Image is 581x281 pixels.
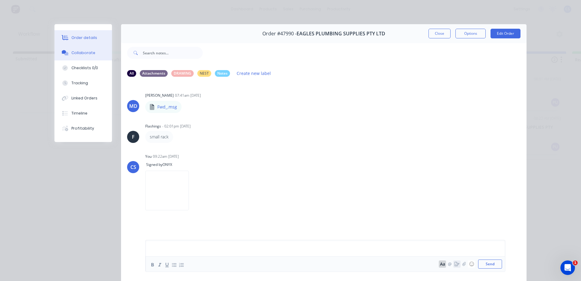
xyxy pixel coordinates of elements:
span: 1 [573,260,578,265]
div: - 02:01pm [DATE] [162,124,191,129]
button: Linked Orders [54,91,112,106]
button: Edit Order [491,29,520,38]
button: Aa [439,260,446,268]
div: Collaborate [71,50,95,56]
button: Order details [54,30,112,45]
span: EAGLES PLUMBING SUPPLIES PTY LTD [297,31,385,37]
div: NEST [197,70,211,77]
div: Tracking [71,80,88,86]
button: Checklists 0/0 [54,60,112,76]
div: All [127,70,136,77]
div: Linked Orders [71,95,97,101]
div: You [145,154,152,159]
button: Profitability [54,121,112,136]
span: Order #47990 - [262,31,297,37]
div: F [132,133,135,140]
iframe: Intercom live chat [560,260,575,275]
button: Create new label [234,69,274,77]
p: Fwd_.msg [157,104,177,110]
button: Close [428,29,451,38]
div: [PERSON_NAME] [145,93,174,98]
span: Signed by ONYX [145,162,173,167]
button: Options [455,29,486,38]
div: Flashings [145,124,161,129]
button: @ [446,260,453,268]
div: CS [130,163,136,171]
button: Timeline [54,106,112,121]
button: ☺ [468,260,475,268]
div: Attachments [140,70,168,77]
div: DRAWING [171,70,194,77]
button: Send [478,260,502,269]
button: Tracking [54,76,112,91]
div: 09:22am [DATE] [153,154,179,159]
div: Profitability [71,126,94,131]
button: Collaborate [54,45,112,60]
div: Timeline [71,111,87,116]
input: Search notes... [143,47,203,59]
div: 07:41am [DATE] [175,93,201,98]
p: small rack [150,134,169,140]
div: Checklists 0/0 [71,65,98,71]
div: Notes [215,70,230,77]
div: Order details [71,35,97,40]
div: MD [129,102,137,110]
